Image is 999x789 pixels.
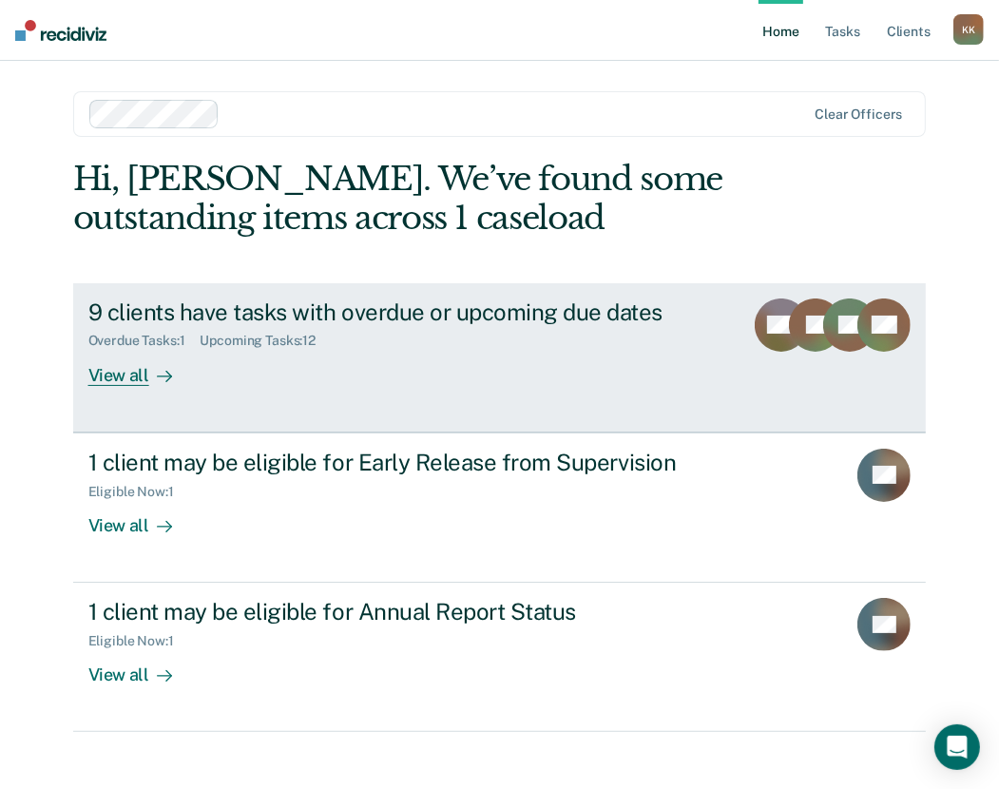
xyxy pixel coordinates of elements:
[15,20,106,41] img: Recidiviz
[73,160,756,238] div: Hi, [PERSON_NAME]. We’ve found some outstanding items across 1 caseload
[88,649,195,686] div: View all
[953,14,984,45] div: K K
[88,333,201,349] div: Overdue Tasks : 1
[88,449,756,476] div: 1 client may be eligible for Early Release from Supervision
[88,349,195,386] div: View all
[88,484,189,500] div: Eligible Now : 1
[73,283,927,433] a: 9 clients have tasks with overdue or upcoming due datesOverdue Tasks:1Upcoming Tasks:12View all
[88,633,189,649] div: Eligible Now : 1
[934,724,980,770] div: Open Intercom Messenger
[88,598,756,625] div: 1 client may be eligible for Annual Report Status
[815,106,902,123] div: Clear officers
[200,333,331,349] div: Upcoming Tasks : 12
[88,499,195,536] div: View all
[88,298,729,326] div: 9 clients have tasks with overdue or upcoming due dates
[73,433,927,583] a: 1 client may be eligible for Early Release from SupervisionEligible Now:1View all
[73,583,927,732] a: 1 client may be eligible for Annual Report StatusEligible Now:1View all
[953,14,984,45] button: KK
